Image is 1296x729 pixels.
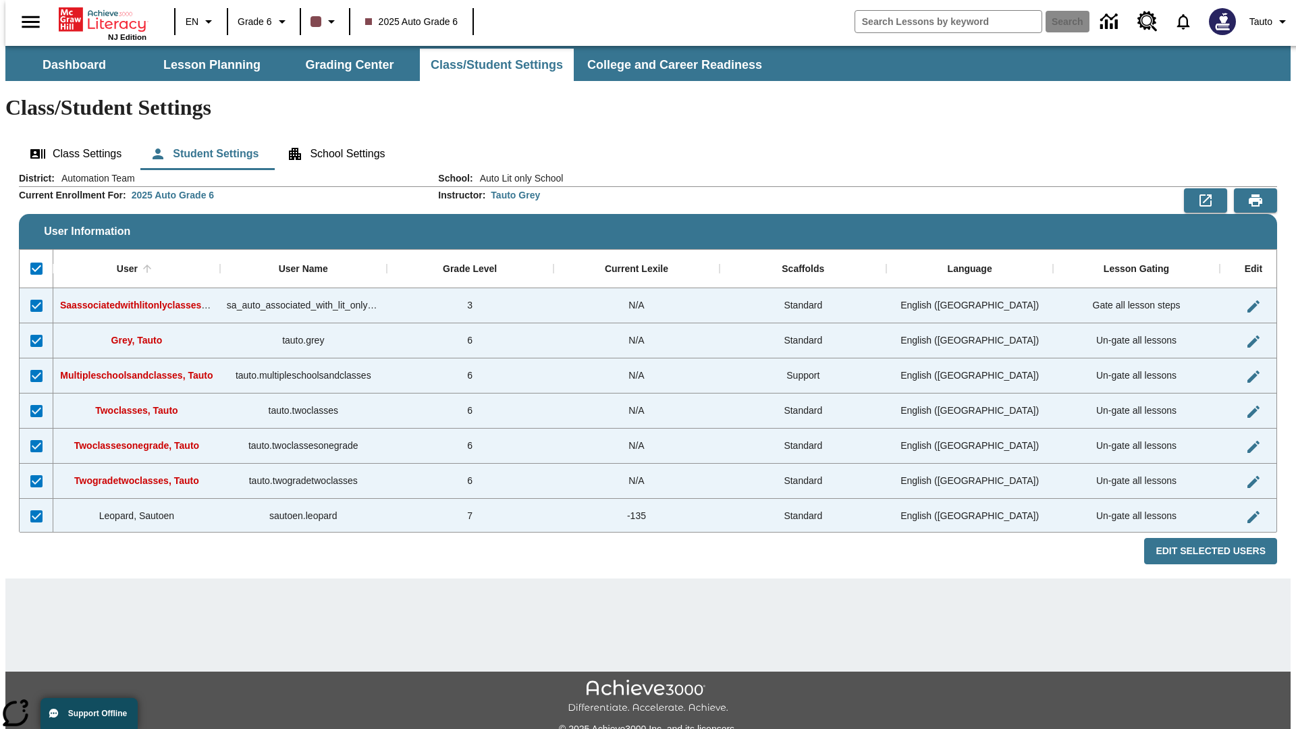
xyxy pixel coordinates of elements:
[55,171,135,185] span: Automation Team
[553,358,720,394] div: N/A
[60,370,213,381] span: Multipleschoolsandclasses, Tauto
[108,33,146,41] span: NJ Edition
[473,171,564,185] span: Auto Lit only School
[553,323,720,358] div: N/A
[387,499,553,534] div: 7
[387,288,553,323] div: 3
[553,499,720,534] div: -135
[387,394,553,429] div: 6
[553,288,720,323] div: N/A
[19,138,132,170] button: Class Settings
[11,2,51,42] button: Open side menu
[19,173,55,184] h2: District :
[220,323,387,358] div: tauto.grey
[139,138,269,170] button: Student Settings
[144,49,279,81] button: Lesson Planning
[5,49,774,81] div: SubNavbar
[1240,433,1267,460] button: Edit User
[279,263,328,275] div: User Name
[111,335,163,346] span: Grey, Tauto
[1053,499,1220,534] div: Un-gate all lessons
[387,429,553,464] div: 6
[220,429,387,464] div: tauto.twoclassesonegrade
[553,464,720,499] div: N/A
[553,394,720,429] div: N/A
[438,190,485,201] h2: Instructor :
[220,464,387,499] div: tauto.twogradetwoclasses
[443,263,497,275] div: Grade Level
[387,464,553,499] div: 6
[7,49,142,81] button: Dashboard
[220,394,387,429] div: tauto.twoclasses
[1240,328,1267,355] button: Edit User
[1240,293,1267,320] button: Edit User
[1092,3,1129,40] a: Data Center
[720,429,886,464] div: Standard
[282,49,417,81] button: Grading Center
[19,190,126,201] h2: Current Enrollment For :
[220,358,387,394] div: tauto.multipleschoolsandclasses
[44,225,130,238] span: User Information
[886,499,1053,534] div: English (US)
[60,300,348,310] span: Saassociatedwithlitonlyclasses, Saassociatedwithlitonlyclasses
[886,429,1053,464] div: English (US)
[1129,3,1166,40] a: Resource Center, Will open in new tab
[365,15,458,29] span: 2025 Auto Grade 6
[74,475,199,486] span: Twogradetwoclasses, Tauto
[220,288,387,323] div: sa_auto_associated_with_lit_only_classes
[1240,363,1267,390] button: Edit User
[180,9,223,34] button: Language: EN, Select a language
[720,288,886,323] div: Standard
[886,394,1053,429] div: English (US)
[886,358,1053,394] div: English (US)
[68,709,127,718] span: Support Offline
[387,323,553,358] div: 6
[605,263,668,275] div: Current Lexile
[1240,468,1267,495] button: Edit User
[186,15,198,29] span: EN
[1053,358,1220,394] div: Un-gate all lessons
[1249,15,1272,29] span: Tauto
[40,698,138,729] button: Support Offline
[576,49,773,81] button: College and Career Readiness
[1240,504,1267,531] button: Edit User
[1053,323,1220,358] div: Un-gate all lessons
[1234,188,1277,213] button: Print Preview
[720,499,886,534] div: Standard
[19,138,1277,170] div: Class/Student Settings
[855,11,1042,32] input: search field
[720,358,886,394] div: Support
[886,288,1053,323] div: English (US)
[1053,429,1220,464] div: Un-gate all lessons
[420,49,574,81] button: Class/Student Settings
[491,188,540,202] div: Tauto Grey
[1053,288,1220,323] div: Gate all lesson steps
[1245,263,1262,275] div: Edit
[720,323,886,358] div: Standard
[276,138,396,170] button: School Settings
[1240,398,1267,425] button: Edit User
[886,323,1053,358] div: English (US)
[117,263,138,275] div: User
[220,499,387,534] div: sautoen.leopard
[59,5,146,41] div: Home
[1166,4,1201,39] a: Notifications
[238,15,272,29] span: Grade 6
[948,263,992,275] div: Language
[132,188,214,202] div: 2025 Auto Grade 6
[568,680,728,714] img: Achieve3000 Differentiate Accelerate Achieve
[1201,4,1244,39] button: Select a new avatar
[59,6,146,33] a: Home
[886,464,1053,499] div: English (US)
[1144,538,1277,564] button: Edit Selected Users
[95,405,178,416] span: Twoclasses, Tauto
[99,510,174,521] span: Leopard, Sautoen
[305,9,345,34] button: Class color is dark brown. Change class color
[438,173,473,184] h2: School :
[1209,8,1236,35] img: Avatar
[553,429,720,464] div: N/A
[232,9,296,34] button: Grade: Grade 6, Select a grade
[720,464,886,499] div: Standard
[782,263,824,275] div: Scaffolds
[5,95,1291,120] h1: Class/Student Settings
